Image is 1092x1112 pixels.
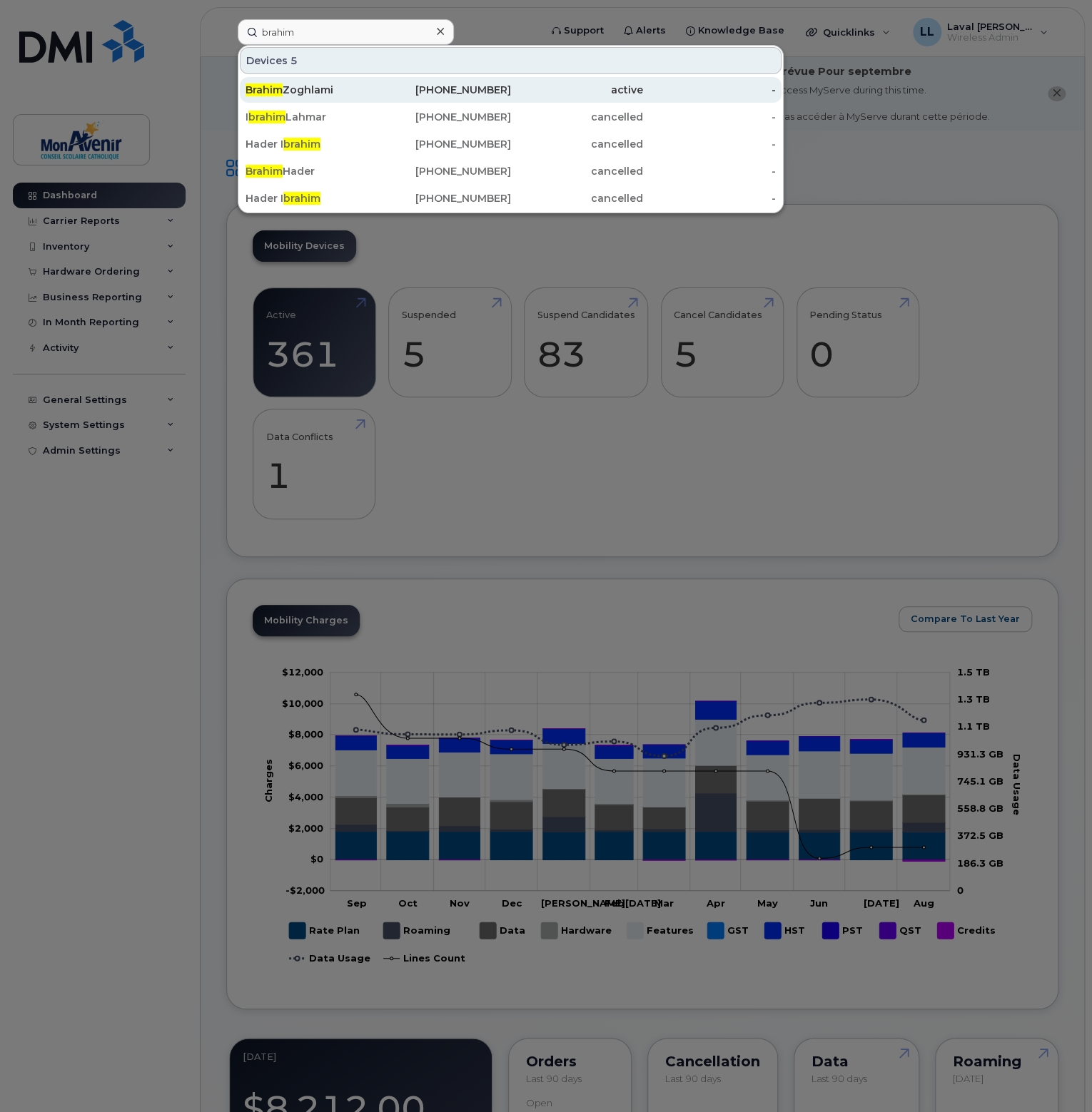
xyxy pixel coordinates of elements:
[246,83,283,96] span: Brahim
[246,164,378,178] div: Hader
[511,110,644,124] div: cancelled
[240,77,782,103] a: BrahimZoghlami[PHONE_NUMBER]active-
[290,53,298,68] span: 5
[240,131,782,157] a: Hader Ibrahim[PHONE_NUMBER]cancelled-
[378,164,511,178] div: [PHONE_NUMBER]
[643,164,776,178] div: -
[246,137,378,151] div: Hader I
[378,137,511,151] div: [PHONE_NUMBER]
[511,164,644,178] div: cancelled
[240,158,782,184] a: BrahimHader[PHONE_NUMBER]cancelled-
[643,137,776,151] div: -
[511,137,644,151] div: cancelled
[283,138,320,151] span: brahim
[240,47,782,74] div: Devices
[643,110,776,124] div: -
[240,185,782,211] a: Hader Ibrahim[PHONE_NUMBER]cancelled-
[378,110,511,124] div: [PHONE_NUMBER]
[246,191,378,205] div: Hader I
[378,83,511,97] div: [PHONE_NUMBER]
[248,111,285,123] span: brahim
[283,192,320,205] span: brahim
[240,104,782,130] a: IbrahimLahmar[PHONE_NUMBER]cancelled-
[378,191,511,205] div: [PHONE_NUMBER]
[511,191,644,205] div: cancelled
[246,110,378,124] div: I Lahmar
[246,83,378,97] div: Zoghlami
[511,83,644,97] div: active
[246,165,283,178] span: Brahim
[643,83,776,97] div: -
[643,191,776,205] div: -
